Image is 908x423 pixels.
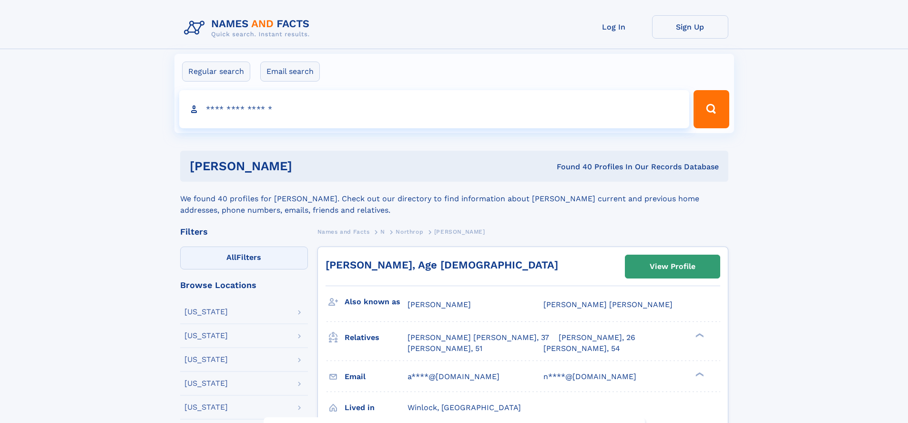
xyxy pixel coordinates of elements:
[652,15,728,39] a: Sign Up
[190,160,425,172] h1: [PERSON_NAME]
[184,356,228,363] div: [US_STATE]
[345,400,408,416] h3: Lived in
[559,332,635,343] a: [PERSON_NAME], 26
[543,300,673,309] span: [PERSON_NAME] [PERSON_NAME]
[408,403,521,412] span: Winlock, [GEOGRAPHIC_DATA]
[693,332,704,339] div: ❯
[345,294,408,310] h3: Also known as
[396,228,423,235] span: Northrop
[424,162,719,172] div: Found 40 Profiles In Our Records Database
[694,90,729,128] button: Search Button
[317,226,370,237] a: Names and Facts
[576,15,652,39] a: Log In
[179,90,690,128] input: search input
[434,228,485,235] span: [PERSON_NAME]
[380,226,385,237] a: N
[345,330,408,346] h3: Relatives
[408,343,482,354] a: [PERSON_NAME], 51
[184,332,228,340] div: [US_STATE]
[184,380,228,387] div: [US_STATE]
[180,247,308,269] label: Filters
[180,15,317,41] img: Logo Names and Facts
[180,182,728,216] div: We found 40 profiles for [PERSON_NAME]. Check out our directory to find information about [PERSON...
[226,253,236,262] span: All
[396,226,423,237] a: Northrop
[260,62,320,82] label: Email search
[543,343,620,354] a: [PERSON_NAME], 54
[625,255,720,278] a: View Profile
[184,308,228,316] div: [US_STATE]
[408,332,549,343] a: [PERSON_NAME] [PERSON_NAME], 37
[180,227,308,236] div: Filters
[345,369,408,385] h3: Email
[380,228,385,235] span: N
[184,403,228,411] div: [US_STATE]
[182,62,250,82] label: Regular search
[650,256,695,278] div: View Profile
[408,300,471,309] span: [PERSON_NAME]
[180,281,308,289] div: Browse Locations
[693,371,704,377] div: ❯
[326,259,558,271] a: [PERSON_NAME], Age [DEMOGRAPHIC_DATA]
